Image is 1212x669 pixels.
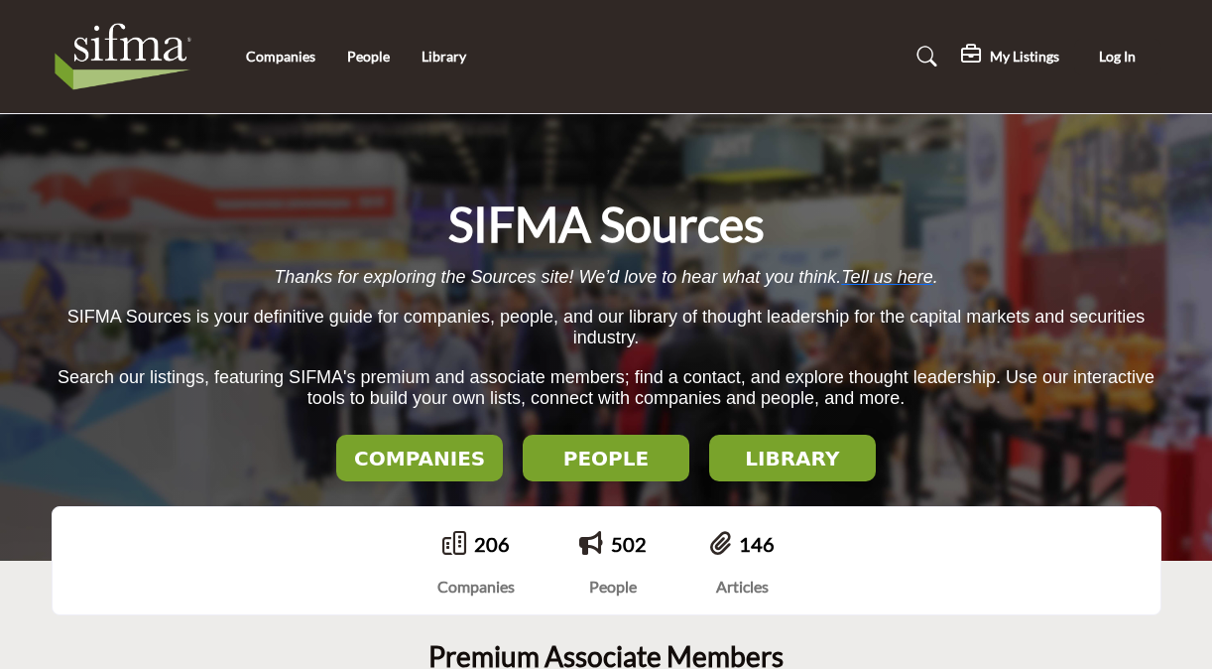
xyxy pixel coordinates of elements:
[529,447,683,470] h2: PEOPLE
[841,267,932,287] a: Tell us here
[961,45,1059,68] div: My Listings
[58,367,1154,408] span: Search our listings, featuring SIFMA's premium and associate members; find a contact, and explore...
[715,447,870,470] h2: LIBRARY
[579,575,647,599] div: People
[274,267,937,287] span: Thanks for exploring the Sources site! We’d love to hear what you think. .
[739,532,775,556] a: 146
[990,48,1059,66] h5: My Listings
[1099,48,1136,65] span: Log In
[336,435,503,481] button: COMPANIES
[709,435,876,481] button: LIBRARY
[422,48,466,65] a: Library
[523,435,689,481] button: PEOPLE
[342,447,497,470] h2: COMPANIES
[67,307,1146,347] span: SIFMA Sources is your definitive guide for companies, people, and our library of thought leadersh...
[1074,39,1161,75] button: Log In
[898,41,950,72] a: Search
[52,17,205,96] img: Site Logo
[611,532,647,556] a: 502
[437,575,515,599] div: Companies
[710,575,775,599] div: Articles
[474,532,510,556] a: 206
[448,194,765,255] h1: SIFMA Sources
[347,48,390,65] a: People
[246,48,315,65] a: Companies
